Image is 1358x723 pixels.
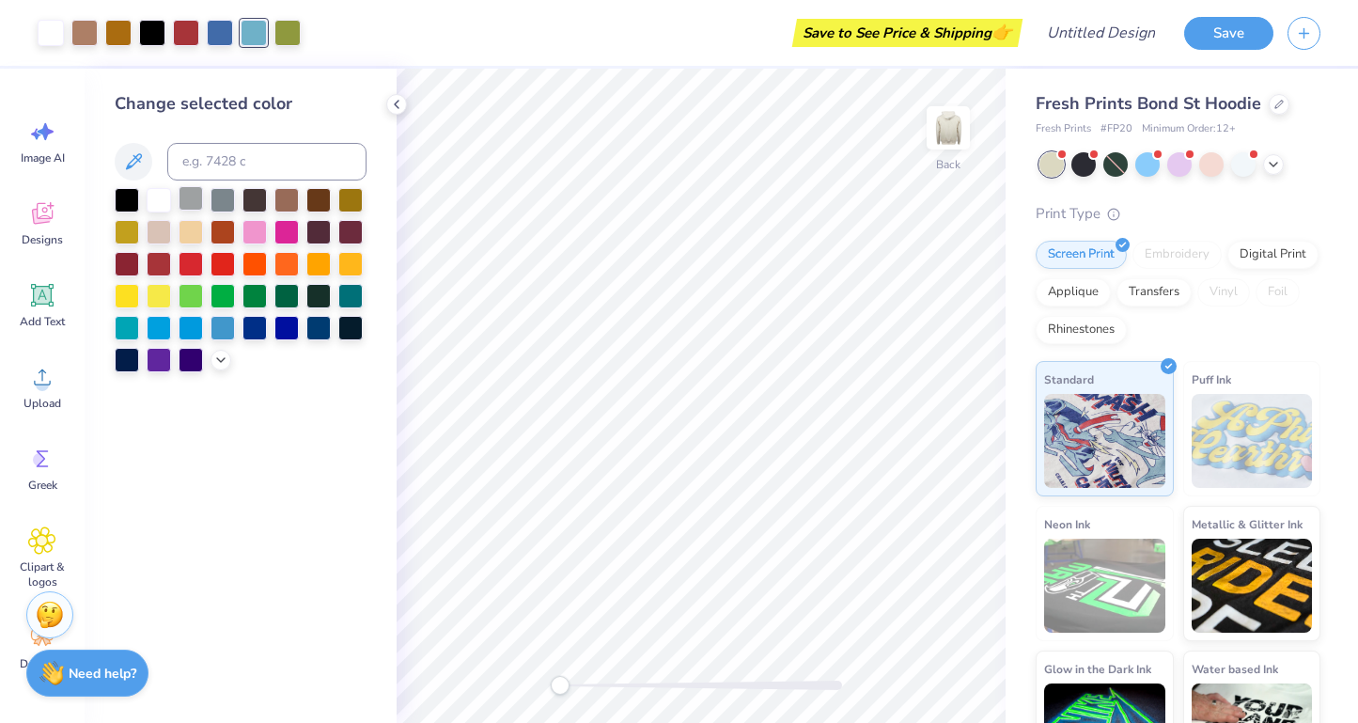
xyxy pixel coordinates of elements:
span: Neon Ink [1044,514,1090,534]
span: Fresh Prints Bond St Hoodie [1036,92,1261,115]
div: Save to See Price & Shipping [797,19,1018,47]
input: Untitled Design [1032,14,1170,52]
span: Puff Ink [1192,369,1231,389]
img: Standard [1044,394,1165,488]
div: Foil [1256,278,1300,306]
span: Image AI [21,150,65,165]
input: e.g. 7428 c [167,143,367,181]
div: Transfers [1116,278,1192,306]
span: Designs [22,232,63,247]
img: Puff Ink [1192,394,1313,488]
span: Add Text [20,314,65,329]
span: 👉 [991,21,1012,43]
div: Change selected color [115,91,367,117]
span: Decorate [20,656,65,671]
span: Minimum Order: 12 + [1142,121,1236,137]
img: Back [929,109,967,147]
strong: Need help? [69,665,136,683]
span: Metallic & Glitter Ink [1192,514,1303,534]
div: Screen Print [1036,241,1127,269]
div: Rhinestones [1036,316,1127,344]
span: Water based Ink [1192,659,1278,679]
img: Metallic & Glitter Ink [1192,539,1313,633]
span: Upload [23,396,61,411]
button: Save [1184,17,1273,50]
div: Vinyl [1197,278,1250,306]
div: Digital Print [1227,241,1319,269]
span: Greek [28,478,57,493]
span: Clipart & logos [11,559,73,589]
div: Print Type [1036,203,1320,225]
div: Accessibility label [551,676,570,695]
span: Glow in the Dark Ink [1044,659,1151,679]
span: Standard [1044,369,1094,389]
span: # FP20 [1100,121,1132,137]
div: Embroidery [1132,241,1222,269]
span: Fresh Prints [1036,121,1091,137]
div: Applique [1036,278,1111,306]
div: Back [936,156,960,173]
img: Neon Ink [1044,539,1165,633]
